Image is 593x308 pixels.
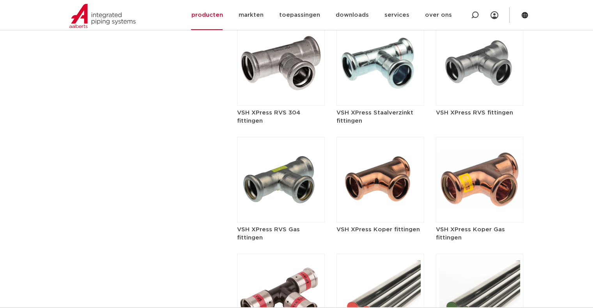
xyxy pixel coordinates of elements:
[237,60,325,125] a: VSH XPress RVS 304 fittingen
[237,109,325,125] h5: VSH XPress RVS 304 fittingen
[336,225,424,234] h5: VSH XPress Koper fittingen
[436,176,524,242] a: VSH XPress Koper Gas fittingen
[336,60,424,125] a: VSH XPress Staalverzinkt fittingen
[436,225,524,242] h5: VSH XPress Koper Gas fittingen
[237,176,325,242] a: VSH XPress RVS Gas fittingen
[336,176,424,234] a: VSH XPress Koper fittingen
[237,225,325,242] h5: VSH XPress RVS Gas fittingen
[336,109,424,125] h5: VSH XPress Staalverzinkt fittingen
[436,60,524,117] a: VSH XPress RVS fittingen
[436,109,524,117] h5: VSH XPress RVS fittingen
